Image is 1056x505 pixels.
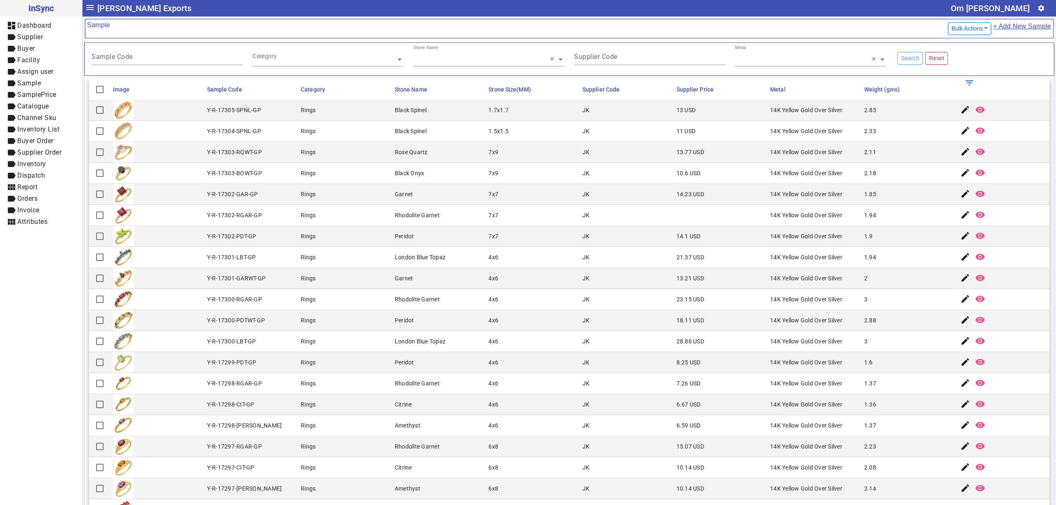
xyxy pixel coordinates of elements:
div: Rings [301,169,316,177]
div: Y-R-17302-RGAR-GP [207,211,262,219]
div: London Blue Topaz [395,337,445,345]
div: Y-R-17300-PDTWT-GP [207,316,265,324]
span: Sample [17,79,41,87]
div: 1.94 [864,253,876,261]
span: Channel Sku [17,114,57,122]
mat-icon: label [7,136,16,146]
mat-icon: edit [960,420,970,430]
div: JK [582,400,590,409]
div: 14K Yellow Gold Over Silver [770,295,842,303]
div: Y-R-17299-PDT-GP [207,358,257,366]
div: JK [582,463,590,472]
div: 14.23 USD [676,190,704,198]
mat-icon: edit [960,168,970,178]
div: Y-R-17297-[PERSON_NAME] [207,484,282,493]
div: Black Onyx [395,169,424,177]
div: 1.7x1.7 [488,106,509,114]
div: Peridot [395,316,414,324]
div: 14K Yellow Gold Over Silver [770,106,842,114]
mat-icon: edit [960,126,970,136]
div: 1.94 [864,211,876,219]
div: Y-R-17303-BOWT-GP [207,169,262,177]
mat-icon: remove_red_eye [975,126,985,136]
div: 14K Yellow Gold Over Silver [770,127,842,135]
mat-icon: remove_red_eye [975,231,985,241]
div: 14K Yellow Gold Over Silver [770,421,842,430]
div: 14K Yellow Gold Over Silver [770,148,842,156]
div: JK [582,148,590,156]
div: 4x6 [488,379,498,388]
div: Y-R-17301-GARWT-GP [207,274,266,282]
div: Rings [301,274,316,282]
mat-icon: remove_red_eye [975,210,985,220]
div: 1.6 [864,358,873,366]
div: Garnet [395,190,413,198]
img: 0c3a5b11-f6a0-4d4e-a7e4-5be3a7c01252 [113,205,134,225]
div: 14K Yellow Gold Over Silver [770,190,842,198]
div: 13.77 USD [676,148,704,156]
mat-icon: dashboard [7,21,16,31]
mat-icon: remove_red_eye [975,252,985,262]
div: 8.25 USD [676,358,701,366]
div: JK [582,421,590,430]
img: 08ee97b0-1452-4ea6-844d-ff831e5b2051 [113,415,134,436]
div: 10.6 USD [676,169,701,177]
span: InSync [7,2,75,15]
mat-icon: label [7,159,16,169]
div: 2.83 [864,106,876,114]
img: aaf9828f-3959-4e9a-9981-4a7bda76f4bb [113,352,134,373]
div: Rings [301,358,316,366]
div: 7x9 [488,169,498,177]
div: JK [582,232,590,240]
div: 10.14 USD [676,484,704,493]
span: Supplier [17,33,43,41]
div: Rings [301,316,316,324]
mat-icon: view_module [7,182,16,192]
span: Inventory List [17,125,59,133]
div: 15.07 USD [676,442,704,451]
mat-icon: edit [960,336,970,346]
div: 2.23 [864,442,876,451]
img: 563259a7-3e90-47fa-8de2-9cba4860ee44 [113,247,134,268]
div: 2.14 [864,484,876,493]
div: Rings [301,148,316,156]
img: 7112beae-23e9-4e79-a683-afb04ea8fce8 [113,268,134,289]
div: Rings [301,106,316,114]
div: JK [582,484,590,493]
mat-icon: edit [960,462,970,472]
div: Y-R-17304-SPNL-GP [207,127,261,135]
span: Dashboard [17,21,52,29]
div: Peridot [395,232,414,240]
mat-icon: label [7,113,16,123]
div: JK [582,295,590,303]
div: JK [582,274,590,282]
img: ebbf0414-6db7-41e8-80ab-5114ed00d242 [113,331,134,352]
span: Assign user [17,68,54,75]
mat-label: Sample Code [92,53,133,61]
div: 14K Yellow Gold Over Silver [770,274,842,282]
div: 14.1 USD [676,232,701,240]
div: JK [582,106,590,114]
div: JK [582,358,590,366]
mat-icon: label [7,194,16,204]
mat-icon: remove_red_eye [975,441,985,451]
div: Rings [301,211,316,219]
div: 10.14 USD [676,463,704,472]
mat-icon: remove_red_eye [975,399,985,409]
mat-icon: remove_red_eye [975,462,985,472]
span: Supplier Price [676,86,714,93]
span: Catalogue [17,102,49,110]
div: Om [PERSON_NAME] [951,2,1030,15]
div: 14K Yellow Gold Over Silver [770,379,842,388]
mat-icon: label [7,148,16,157]
mat-icon: edit [960,399,970,409]
img: edcbba7c-7086-4a3e-a67e-d3e5a12971f5 [113,457,134,478]
div: 4x6 [488,253,498,261]
div: Y-R-17301-LBT-GP [207,253,256,261]
div: 4x6 [488,421,498,430]
mat-icon: label [7,171,16,181]
div: London Blue Topaz [395,253,445,261]
mat-icon: remove_red_eye [975,189,985,199]
div: Rhodolite Garnet [395,442,440,451]
div: Y-R-17300-LBT-GP [207,337,256,345]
